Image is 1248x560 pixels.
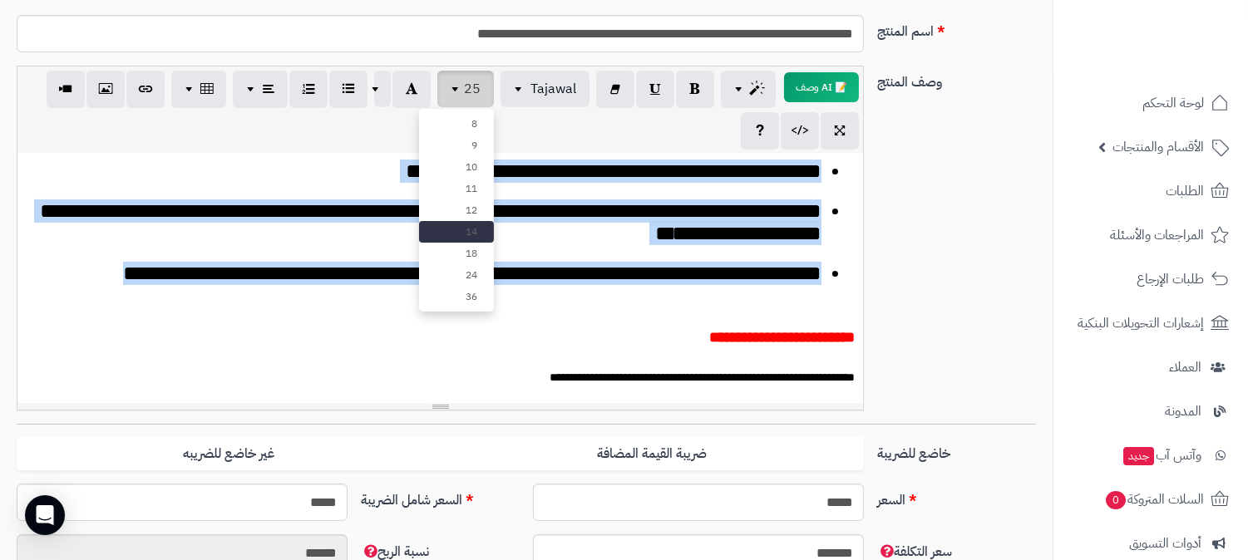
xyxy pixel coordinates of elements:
a: لوحة التحكم [1063,83,1238,123]
a: إشعارات التحويلات البنكية [1063,303,1238,343]
a: السلات المتروكة0 [1063,479,1238,519]
img: logo-2.png [1135,42,1232,76]
a: وآتس آبجديد [1063,435,1238,475]
a: 14 [419,221,494,243]
a: 18 [419,243,494,264]
span: إشعارات التحويلات البنكية [1078,312,1204,335]
span: المراجعات والأسئلة [1110,224,1204,247]
label: السعر [871,484,1043,510]
span: طلبات الإرجاع [1137,268,1204,291]
span: Tajawal [530,79,576,99]
span: أدوات التسويق [1129,532,1201,555]
a: المدونة [1063,391,1238,431]
button: 📝 AI وصف [784,72,859,102]
a: طلبات الإرجاع [1063,259,1238,299]
div: Open Intercom Messenger [25,495,65,535]
span: جديد [1123,447,1154,465]
label: وصف المنتج [871,66,1043,92]
a: 9 [419,135,494,156]
button: Tajawal [501,71,589,107]
span: وآتس آب [1122,444,1201,467]
label: السعر شامل الضريبة [354,484,526,510]
span: العملاء [1169,356,1201,379]
span: الطلبات [1166,179,1204,203]
a: العملاء [1063,347,1238,387]
a: 11 [419,178,494,199]
a: الطلبات [1063,171,1238,211]
span: لوحة التحكم [1142,91,1204,115]
span: السلات المتروكة [1104,488,1204,511]
a: 8 [419,113,494,135]
label: اسم المنتج [871,15,1043,42]
label: غير خاضع للضريبه [17,437,440,471]
span: الأقسام والمنتجات [1112,135,1204,159]
span: 25 [464,79,481,99]
a: المراجعات والأسئلة [1063,215,1238,255]
label: ضريبة القيمة المضافة [441,437,864,471]
a: 24 [419,264,494,286]
span: 0 [1106,491,1126,509]
a: 10 [419,156,494,178]
a: 12 [419,199,494,221]
button: 25 [437,71,494,107]
span: المدونة [1165,400,1201,423]
label: خاضع للضريبة [871,437,1043,464]
a: 36 [419,286,494,307]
